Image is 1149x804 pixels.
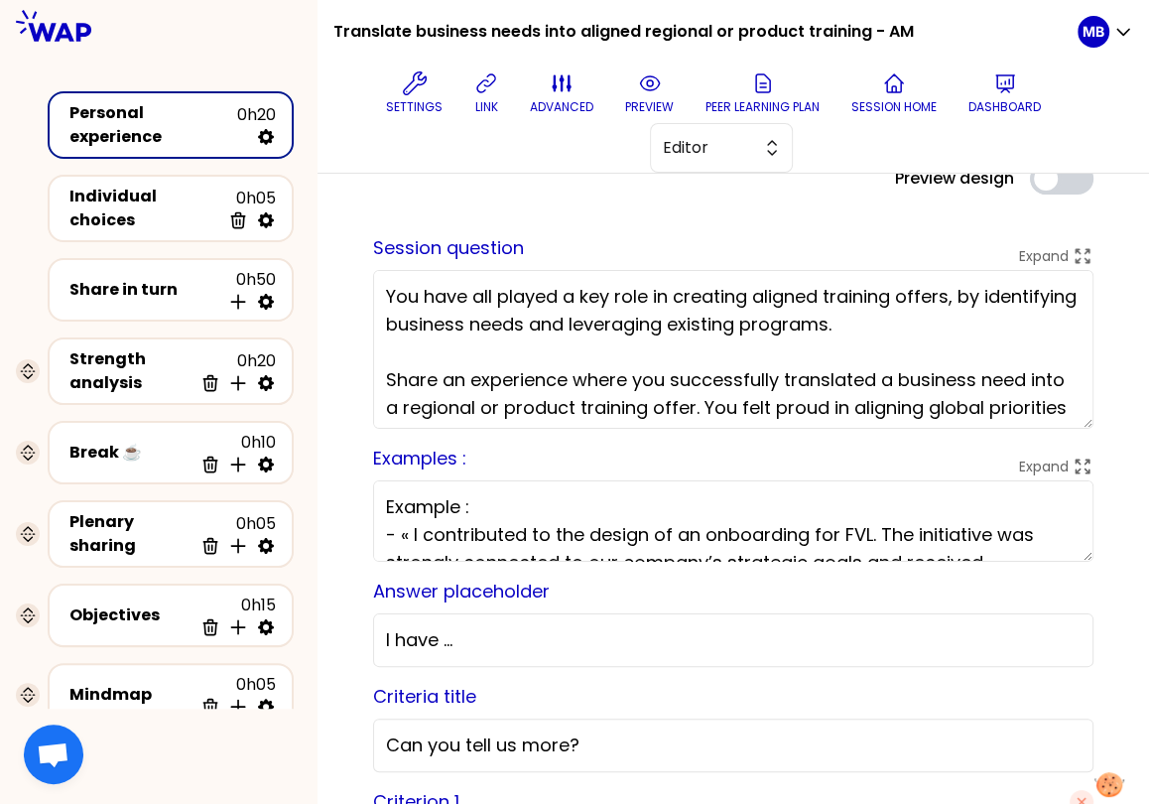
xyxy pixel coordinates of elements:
[698,64,828,123] button: Peer learning plan
[705,99,820,115] p: Peer learning plan
[220,187,276,230] div: 0h05
[1019,246,1069,266] p: Expand
[373,684,476,709] label: Criteria title
[968,99,1041,115] p: Dashboard
[373,579,550,603] label: Answer placeholder
[650,123,793,173] button: Editor
[237,103,276,147] div: 0h20
[475,99,498,115] p: link
[373,270,1093,429] textarea: You have all played a key role in creating aligned training offers, by identifying business needs...
[617,64,682,123] button: preview
[522,64,601,123] button: advanced
[895,167,1014,191] label: Preview design
[192,431,276,474] div: 0h10
[192,673,276,717] div: 0h05
[386,99,443,115] p: Settings
[69,278,220,302] div: Share in turn
[69,683,192,707] div: Mindmap
[1019,457,1069,476] p: Expand
[373,446,466,470] label: Examples :
[69,510,192,558] div: Plenary sharing
[625,99,674,115] p: preview
[960,64,1049,123] button: Dashboard
[663,136,752,160] span: Editor
[24,725,83,784] div: Ouvrir le chat
[69,185,220,232] div: Individual choices
[69,441,192,465] div: Break ☕️
[69,603,192,627] div: Objectives
[1083,22,1104,42] p: MB
[192,349,276,393] div: 0h20
[843,64,945,123] button: Session home
[69,347,192,395] div: Strength analysis
[466,64,506,123] button: link
[1078,16,1133,48] button: MB
[373,480,1093,562] textarea: Example : - « I contributed to the design of an onboarding for FVL. The initiative was strongly c...
[69,101,237,149] div: Personal experience
[192,594,276,637] div: 0h15
[192,512,276,556] div: 0h05
[530,99,593,115] p: advanced
[220,268,276,312] div: 0h50
[851,99,937,115] p: Session home
[373,235,524,260] label: Session question
[378,64,450,123] button: Settings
